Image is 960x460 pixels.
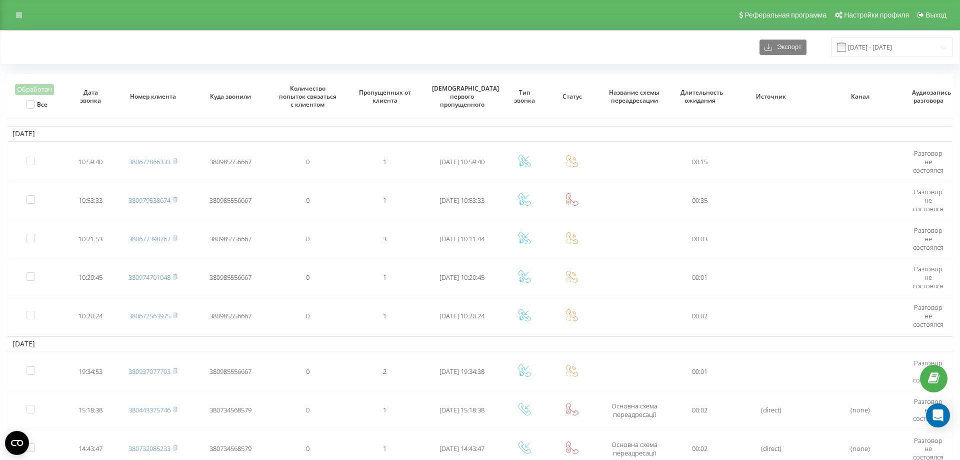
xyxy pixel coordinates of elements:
td: 15:18:38 [67,392,114,428]
td: [DATE] [7,336,952,351]
a: 380672866333 [128,157,170,166]
td: (none) [816,392,905,428]
span: Реферальная программа [744,11,826,19]
button: Open CMP widget [5,431,29,455]
span: 380985556667 [209,234,251,243]
a: 380677398767 [128,234,170,243]
a: 380974701048 [128,273,170,282]
span: [DATE] 14:43:47 [439,444,484,453]
a: 380937077703 [128,367,170,376]
td: 00:01 [673,353,726,390]
a: 380979538674 [128,196,170,205]
span: Длительность ожидания [680,89,719,104]
td: 00:15 [673,144,726,180]
span: Статус [555,93,589,101]
label: Все [26,100,47,109]
span: Канал [824,93,895,101]
span: 0 [306,367,309,376]
span: [DATE] 10:59:40 [439,157,484,166]
span: Куда звонили [200,93,260,101]
span: [DATE] 10:20:24 [439,311,484,320]
span: 380985556667 [209,273,251,282]
span: Разговор не состоялся [913,358,943,384]
td: (direct) [726,392,815,428]
span: Экспорт [772,44,801,51]
div: Open Intercom Messenger [926,403,950,427]
td: [DATE] [7,126,952,141]
span: Номер клиента [123,93,183,101]
span: 0 [306,444,309,453]
span: 380985556667 [209,196,251,205]
span: [DATE] 19:34:38 [439,367,484,376]
span: 0 [306,196,309,205]
span: 0 [306,405,309,414]
td: Основна схема переадресації [596,392,673,428]
span: [DEMOGRAPHIC_DATA] первого пропущенного [432,85,492,108]
td: 10:20:24 [67,298,114,334]
td: 00:01 [673,259,726,296]
a: 380732085233 [128,444,170,453]
span: 380734568579 [209,444,251,453]
td: 10:59:40 [67,144,114,180]
span: Разговор не состоялся [913,226,943,252]
span: [DATE] 15:18:38 [439,405,484,414]
span: Пропущенных от клиента [354,89,415,104]
span: 1 [383,273,386,282]
span: Аудиозапись разговора [912,89,946,104]
span: [DATE] 10:20:45 [439,273,484,282]
span: Тип звонка [507,89,541,104]
span: 380985556667 [209,311,251,320]
span: Выход [925,11,946,19]
td: 00:03 [673,221,726,257]
span: 3 [383,234,386,243]
span: Дата звонка [74,89,108,104]
td: 00:35 [673,182,726,219]
span: Источник [735,93,806,101]
span: 0 [306,234,309,243]
button: Экспорт [759,40,806,55]
span: 380985556667 [209,367,251,376]
span: Разговор не состоялся [913,303,943,329]
td: 19:34:53 [67,353,114,390]
span: 1 [383,405,386,414]
span: Количество попыток связаться с клиентом [277,85,338,108]
span: 380985556667 [209,157,251,166]
td: 00:02 [673,392,726,428]
span: Настройки профиля [844,11,909,19]
td: 10:21:53 [67,221,114,257]
span: Разговор не состоялся [913,397,943,423]
td: 10:20:45 [67,259,114,296]
span: 1 [383,311,386,320]
span: 0 [306,157,309,166]
span: Название схемы переадресации [604,89,664,104]
span: 0 [306,273,309,282]
span: 380734568579 [209,405,251,414]
span: 0 [306,311,309,320]
a: 380672563975 [128,311,170,320]
span: Разговор не состоялся [913,187,943,213]
span: 2 [383,367,386,376]
span: [DATE] 10:11:44 [439,234,484,243]
span: Разговор не состоялся [913,264,943,290]
span: 1 [383,157,386,166]
a: 380443375746 [128,405,170,414]
span: [DATE] 10:53:33 [439,196,484,205]
span: Разговор не состоялся [913,149,943,175]
td: 10:53:33 [67,182,114,219]
td: 00:02 [673,298,726,334]
span: 1 [383,444,386,453]
span: 1 [383,196,386,205]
